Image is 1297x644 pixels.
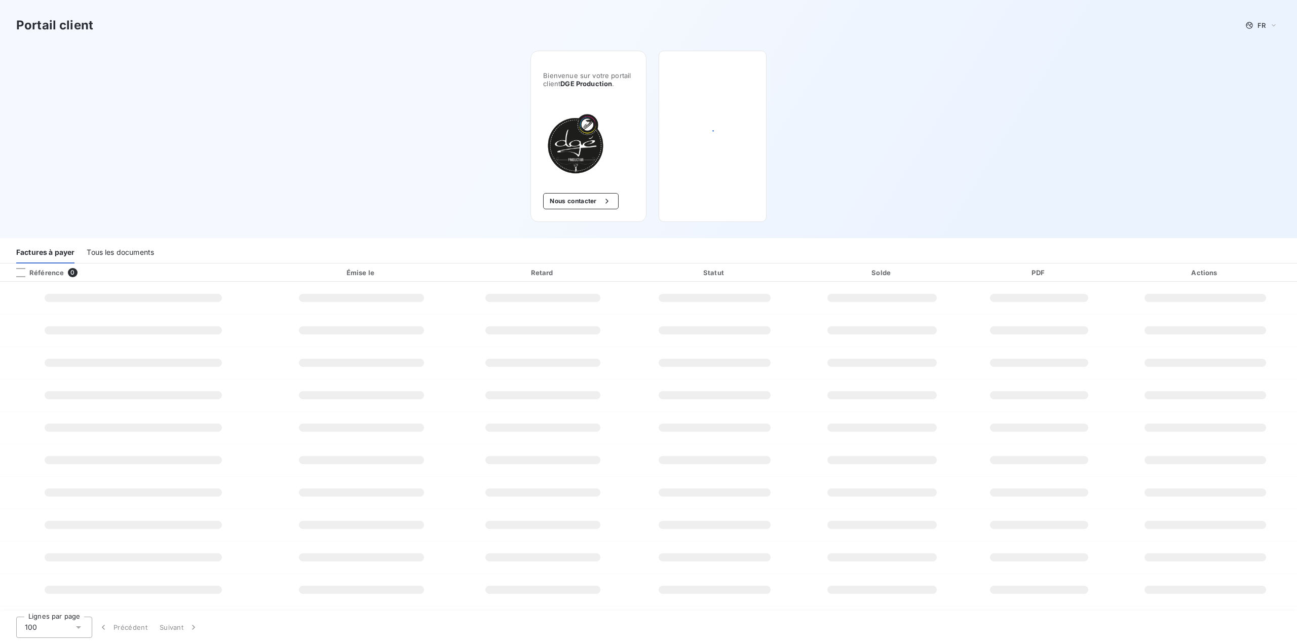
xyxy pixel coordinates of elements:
[967,268,1111,278] div: PDF
[269,268,454,278] div: Émise le
[632,268,797,278] div: Statut
[92,617,154,638] button: Précédent
[543,112,608,177] img: Company logo
[16,242,74,263] div: Factures à payer
[458,268,628,278] div: Retard
[802,268,963,278] div: Solde
[543,71,634,88] span: Bienvenue sur votre portail client .
[68,268,77,277] span: 0
[87,242,154,263] div: Tous les documents
[1257,21,1266,29] span: FR
[560,80,612,88] span: DGE Production
[25,622,37,632] span: 100
[154,617,205,638] button: Suivant
[1116,268,1295,278] div: Actions
[543,193,618,209] button: Nous contacter
[8,268,64,277] div: Référence
[16,16,93,34] h3: Portail client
